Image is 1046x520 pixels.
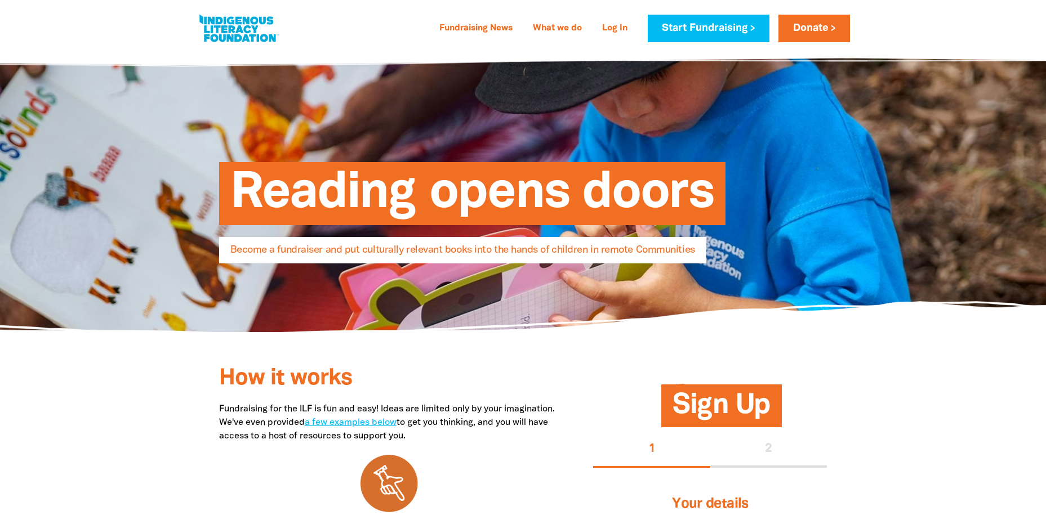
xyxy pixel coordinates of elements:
[230,245,695,263] span: Become a fundraiser and put culturally relevant books into the hands of children in remote Commun...
[526,20,589,38] a: What we do
[219,402,560,443] p: Fundraising for the ILF is fun and easy! Ideas are limited only by your imagination. We've even p...
[433,20,519,38] a: Fundraising News
[593,432,710,468] button: Stage 1
[673,393,771,427] span: Sign Up
[230,171,714,225] span: Reading opens doors
[595,20,634,38] a: Log In
[305,419,397,427] a: a few examples below
[219,368,352,389] span: How it works
[778,15,849,42] a: Donate
[648,15,769,42] a: Start Fundraising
